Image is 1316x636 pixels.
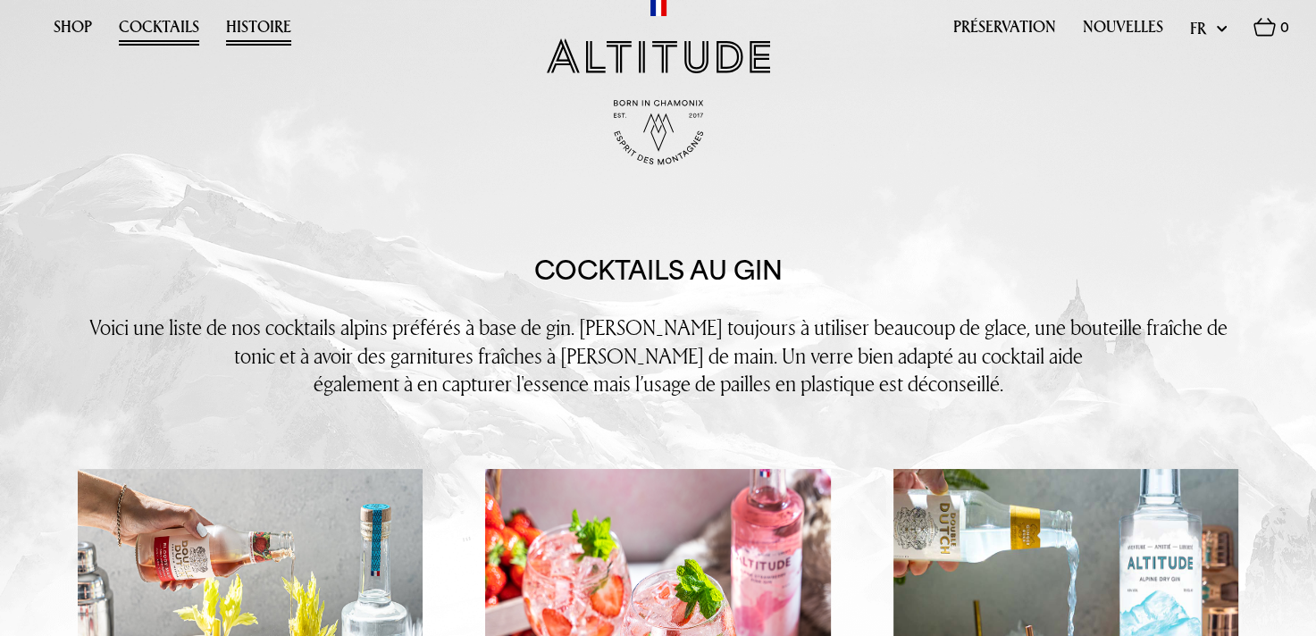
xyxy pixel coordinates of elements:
a: Shop [54,18,92,46]
a: Cocktails [119,18,199,46]
a: 0 [1253,18,1289,46]
img: Born in Chamonix - Est. 2017 - Espirit des Montagnes [614,100,703,165]
img: Basket [1253,18,1276,37]
h1: COCKTAILS AU GIN [534,255,783,287]
a: Histoire [226,18,291,46]
a: Nouvelles [1083,18,1163,46]
img: Altitude Gin [547,38,770,73]
p: Voici une liste de nos cocktails alpins préférés à base de gin. [PERSON_NAME] toujours à utiliser... [78,314,1239,397]
a: Préservation [953,18,1056,46]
